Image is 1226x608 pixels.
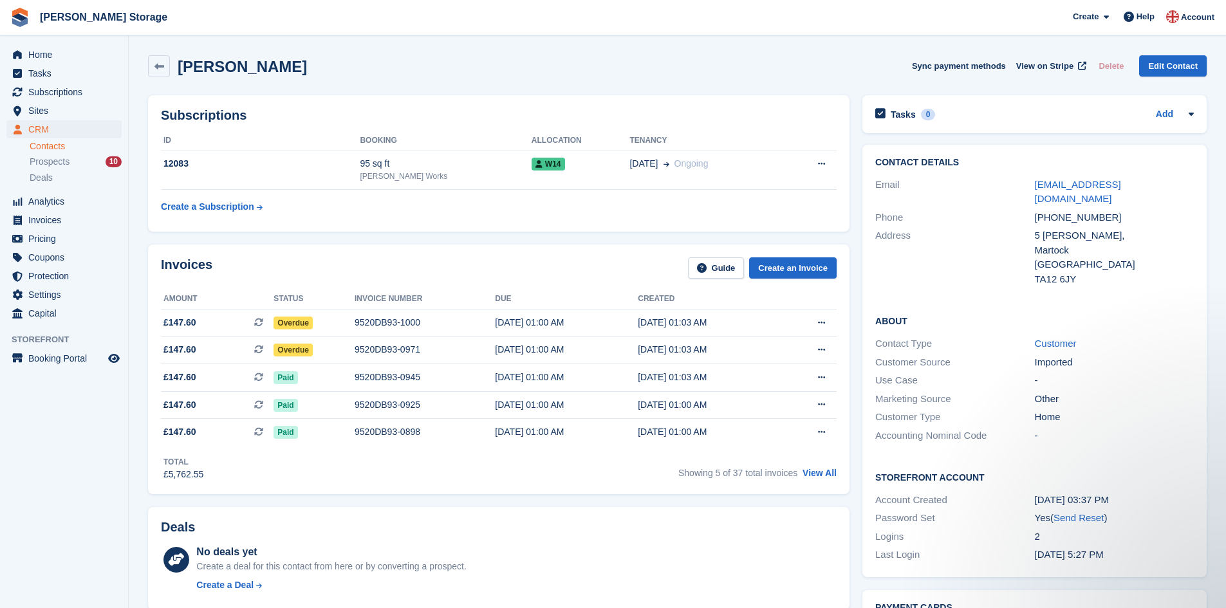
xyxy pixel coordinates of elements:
a: Create an Invoice [749,257,837,279]
div: TA12 6JY [1035,272,1194,287]
th: Due [495,289,638,309]
span: [DATE] [629,157,658,170]
span: Paid [274,399,297,412]
div: 0 [921,109,936,120]
div: [DATE] 01:03 AM [638,316,781,329]
a: menu [6,230,122,248]
a: Prospects 10 [30,155,122,169]
div: Use Case [875,373,1034,388]
h2: Subscriptions [161,108,837,123]
div: 2 [1035,530,1194,544]
a: menu [6,211,122,229]
div: 9520DB93-0898 [355,425,495,439]
h2: Tasks [891,109,916,120]
a: Preview store [106,351,122,366]
span: Help [1137,10,1155,23]
th: Invoice number [355,289,495,309]
div: Phone [875,210,1034,225]
div: [PHONE_NUMBER] [1035,210,1194,225]
span: Settings [28,286,106,304]
div: [GEOGRAPHIC_DATA] [1035,257,1194,272]
span: Invoices [28,211,106,229]
div: [DATE] 01:00 AM [495,343,638,356]
a: menu [6,267,122,285]
button: Sync payment methods [912,55,1006,77]
div: Logins [875,530,1034,544]
div: Account Created [875,493,1034,508]
a: Customer [1035,338,1077,349]
th: Tenancy [629,131,783,151]
span: Deals [30,172,53,184]
span: Overdue [274,344,313,356]
a: menu [6,286,122,304]
div: [DATE] 03:37 PM [1035,493,1194,508]
div: Accounting Nominal Code [875,428,1034,443]
div: - [1035,428,1194,443]
span: Create [1073,10,1099,23]
div: Imported [1035,355,1194,370]
a: View All [803,468,837,478]
a: Deals [30,171,122,185]
span: Showing 5 of 37 total invoices [678,468,797,478]
span: View on Stripe [1016,60,1073,73]
span: £147.60 [163,425,196,439]
span: Overdue [274,317,313,329]
th: Amount [161,289,274,309]
h2: Contact Details [875,158,1194,168]
a: Create a Deal [196,578,466,592]
div: 9520DB93-0971 [355,343,495,356]
span: W14 [532,158,565,170]
div: Home [1035,410,1194,425]
span: ( ) [1050,512,1107,523]
span: Capital [28,304,106,322]
button: Delete [1093,55,1129,77]
div: [DATE] 01:00 AM [638,425,781,439]
a: Contacts [30,140,122,152]
span: £147.60 [163,371,196,384]
div: Marketing Source [875,392,1034,407]
div: 12083 [161,157,360,170]
div: 9520DB93-1000 [355,316,495,329]
a: menu [6,304,122,322]
div: [DATE] 01:03 AM [638,371,781,384]
div: Other [1035,392,1194,407]
div: Address [875,228,1034,286]
div: Customer Type [875,410,1034,425]
div: £5,762.55 [163,468,203,481]
span: Sites [28,102,106,120]
span: Paid [274,371,297,384]
h2: Invoices [161,257,212,279]
a: Send Reset [1054,512,1104,523]
span: Storefront [12,333,128,346]
a: menu [6,102,122,120]
h2: Deals [161,520,195,535]
span: Account [1181,11,1214,24]
span: Subscriptions [28,83,106,101]
span: Protection [28,267,106,285]
span: CRM [28,120,106,138]
div: 5 [PERSON_NAME], [1035,228,1194,243]
th: ID [161,131,360,151]
a: Create a Subscription [161,195,263,219]
div: Create a Deal [196,578,254,592]
a: menu [6,64,122,82]
span: Coupons [28,248,106,266]
div: Create a Subscription [161,200,254,214]
div: Email [875,178,1034,207]
span: £147.60 [163,343,196,356]
div: 9520DB93-0945 [355,371,495,384]
div: Last Login [875,548,1034,562]
a: menu [6,83,122,101]
a: menu [6,248,122,266]
div: [DATE] 01:00 AM [495,398,638,412]
div: [PERSON_NAME] Works [360,170,531,182]
a: menu [6,120,122,138]
div: No deals yet [196,544,466,560]
div: - [1035,373,1194,388]
div: [DATE] 01:00 AM [638,398,781,412]
div: 10 [106,156,122,167]
div: Yes [1035,511,1194,526]
img: stora-icon-8386f47178a22dfd0bd8f6a31ec36ba5ce8667c1dd55bd0f319d3a0aa187defe.svg [10,8,30,27]
a: menu [6,349,122,367]
a: [EMAIL_ADDRESS][DOMAIN_NAME] [1035,179,1121,205]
